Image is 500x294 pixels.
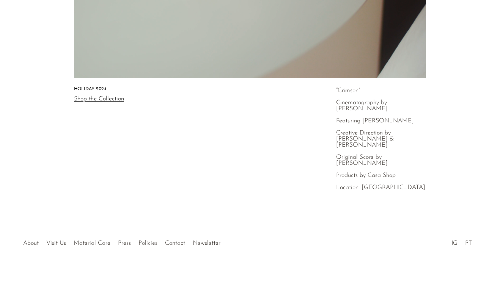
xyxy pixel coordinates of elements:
[336,154,426,166] p: Original Score by [PERSON_NAME]
[336,172,426,191] p: Products by Casa Shop Location: [GEOGRAPHIC_DATA]
[23,240,39,246] a: About
[138,240,157,246] a: Policies
[465,240,472,246] a: PT
[118,240,131,246] a: Press
[451,240,458,246] a: IG
[46,240,66,246] a: Visit Us
[74,96,124,102] a: Shop the Collection
[448,234,476,249] ul: Social Medias
[336,100,426,124] p: Cinematography by [PERSON_NAME] Featuring [PERSON_NAME]
[74,240,110,246] a: Material Care
[165,240,185,246] a: Contact
[74,86,106,93] h3: Holiday 2024
[336,130,426,148] p: Creative Direction by [PERSON_NAME] & [PERSON_NAME]
[19,234,224,249] ul: Quick links
[336,88,426,94] p: “Crimson”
